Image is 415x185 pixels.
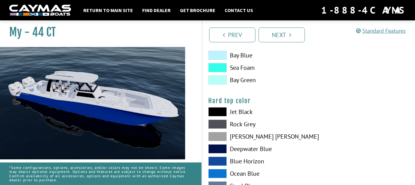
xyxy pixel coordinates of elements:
[177,6,218,14] a: Get Brochure
[139,6,174,14] a: Find Dealer
[208,97,409,105] h4: Hard top color
[321,3,406,17] div: 1-888-4CAYMAS
[222,6,256,14] a: Contact Us
[208,51,302,60] label: Bay Blue
[9,162,192,185] p: *Some configurations, options, accessories, and/or colors may not be shown. Some images may depic...
[356,27,406,34] a: Standard Features
[9,5,71,16] img: white-logo-c9c8dbefe5ff5ceceb0f0178aa75bf4bb51f6bca0971e226c86eb53dfe498488.png
[208,120,302,129] label: Rock Grey
[208,75,302,85] label: Bay Green
[208,169,302,178] label: Ocean Blue
[259,27,305,42] a: Next
[9,25,186,39] h1: My - 44 CT
[208,107,302,116] label: Jet Black
[208,144,302,153] label: Deepwater Blue
[80,6,136,14] a: Return to main site
[209,27,255,42] a: Prev
[208,132,302,141] label: [PERSON_NAME] [PERSON_NAME]
[208,63,302,72] label: Sea Foam
[208,157,302,166] label: Blue Horizon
